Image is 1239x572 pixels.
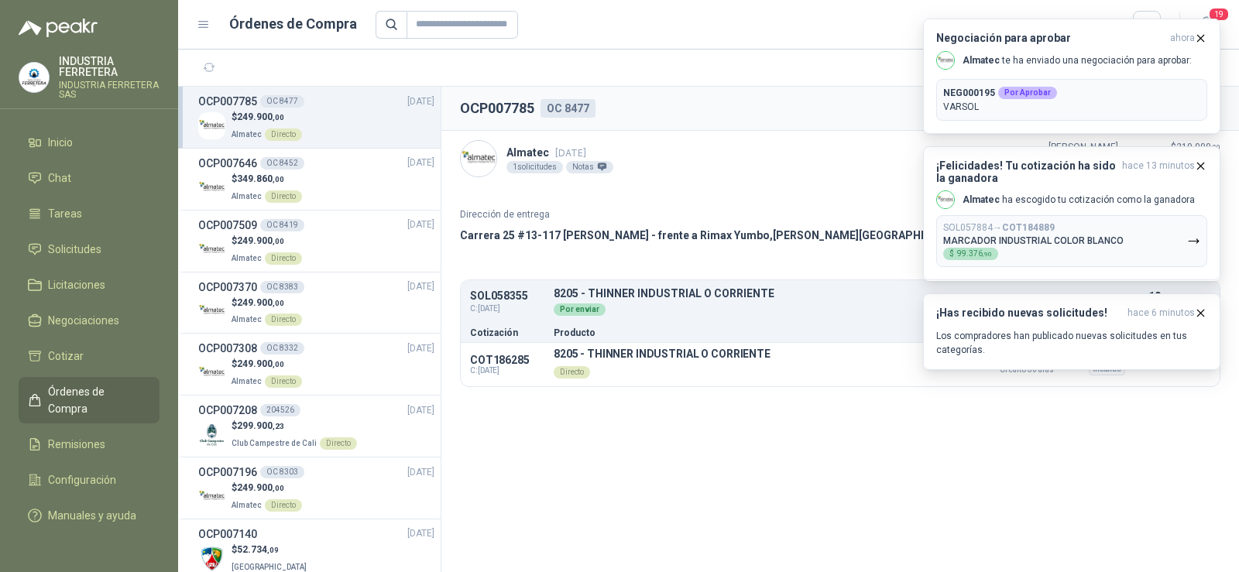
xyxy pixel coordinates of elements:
[198,340,434,389] a: OCP007308OC 8332[DATE] Company Logo$249.900,00AlmatecDirecto
[48,348,84,365] span: Cotizar
[1122,159,1195,184] span: hace 13 minutos
[48,276,105,293] span: Licitaciones
[943,248,998,260] div: $
[943,86,995,100] b: NEG000195
[260,95,304,108] div: OC 8477
[923,293,1220,370] button: ¡Has recibido nuevas solicitudes!hace 6 minutos Los compradores han publicado nuevas solicitudes ...
[273,299,284,307] span: ,00
[265,313,302,326] div: Directo
[19,163,160,193] a: Chat
[1208,7,1230,22] span: 19
[461,141,496,176] img: Company Logo
[198,112,225,139] img: Company Logo
[470,290,544,302] p: SOL058355
[19,501,160,530] a: Manuales y ayuda
[48,170,71,187] span: Chat
[407,526,434,541] span: [DATE]
[19,270,160,300] a: Licitaciones
[265,499,302,512] div: Directo
[506,161,563,173] div: 1 solicitudes
[260,466,304,478] div: OC 8303
[273,422,284,430] span: ,23
[943,222,1055,234] p: SOL057884 →
[48,507,136,524] span: Manuales y ayuda
[48,134,73,151] span: Inicio
[198,297,225,324] img: Company Logo
[936,32,1164,45] h3: Negociación para aprobar
[407,217,434,232] span: [DATE]
[407,465,434,480] span: [DATE]
[470,354,544,366] p: COT186285
[198,402,257,419] h3: OCP007208
[232,481,302,495] p: $
[198,421,225,448] img: Company Logo
[229,13,357,35] h1: Órdenes de Compra
[232,234,302,248] p: $
[198,359,225,386] img: Company Logo
[198,279,434,327] a: OCP007370OC 8383[DATE] Company Logo$249.900,00AlmatecDirecto
[943,235,1124,246] p: MARCADOR INDUSTRIAL COLOR BLANCO
[273,360,284,368] span: ,00
[957,250,992,258] span: 99.376
[198,217,434,265] a: OCP007509OC 8419[DATE] Company Logo$249.900,00AlmatecDirecto
[232,110,302,125] p: $
[554,303,606,316] div: Por enviar
[265,128,302,141] div: Directo
[470,366,544,375] span: C: [DATE]
[198,340,257,357] h3: OCP007308
[936,215,1207,267] button: SOL057884→COT184889MARCADOR INDUSTRIAL COLOR BLANCO$99.376,90
[198,279,257,296] h3: OCP007370
[407,341,434,356] span: [DATE]
[237,482,284,493] span: 249.900
[554,348,771,360] p: 8205 - THINNER INDUSTRIAL O CORRIENTE
[260,157,304,170] div: OC 8452
[260,219,304,231] div: OC 8419
[260,342,304,355] div: OC 8332
[963,194,1195,207] p: ha escogido tu cotización como la ganadora
[19,465,160,495] a: Configuración
[273,113,284,122] span: ,00
[19,306,160,335] a: Negociaciones
[198,217,257,234] h3: OCP007509
[407,403,434,418] span: [DATE]
[936,159,1116,184] h3: ¡Felicidades! Tu cotización ha sido la ganadora
[48,312,119,329] span: Negociaciones
[1193,11,1220,39] button: 19
[937,52,954,69] img: Company Logo
[555,147,586,159] span: [DATE]
[232,563,307,571] span: [GEOGRAPHIC_DATA]
[320,437,357,450] div: Directo
[19,199,160,228] a: Tareas
[232,419,357,433] p: $
[273,484,284,492] span: ,00
[541,99,595,118] div: OC 8477
[1170,32,1195,45] span: ahora
[936,329,1207,357] p: Los compradores han publicado nuevas solicitudes en tus categorías.
[198,483,225,510] img: Company Logo
[48,471,116,488] span: Configuración
[265,375,302,388] div: Directo
[265,252,302,265] div: Directo
[198,402,434,450] a: OCP007208204526[DATE] Company Logo$299.900,23Club Campestre de CaliDirecto
[19,235,160,264] a: Solicitudes
[470,303,544,315] span: C: [DATE]
[260,281,304,293] div: OC 8383
[198,93,434,142] a: OCP007785OC 8477[DATE] Company Logo$249.900,00AlmatecDirecto
[198,93,257,110] h3: OCP007785
[48,205,82,222] span: Tareas
[19,63,49,92] img: Company Logo
[407,156,434,170] span: [DATE]
[237,544,279,555] span: 52.734
[232,254,262,262] span: Almatec
[198,545,225,572] img: Company Logo
[19,128,160,157] a: Inicio
[460,98,534,119] h2: OCP007785
[260,404,300,416] div: 204526
[554,366,590,378] div: Directo
[198,464,434,512] a: OCP007196OC 8303[DATE] Company Logo$249.900,00AlmatecDirecto
[232,130,262,139] span: Almatec
[232,357,302,372] p: $
[198,155,257,172] h3: OCP007646
[19,341,160,371] a: Cotizar
[923,19,1220,134] button: Negociación para aprobarahora Company LogoAlmatec te ha enviado una negociación para aprobar:NEG0...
